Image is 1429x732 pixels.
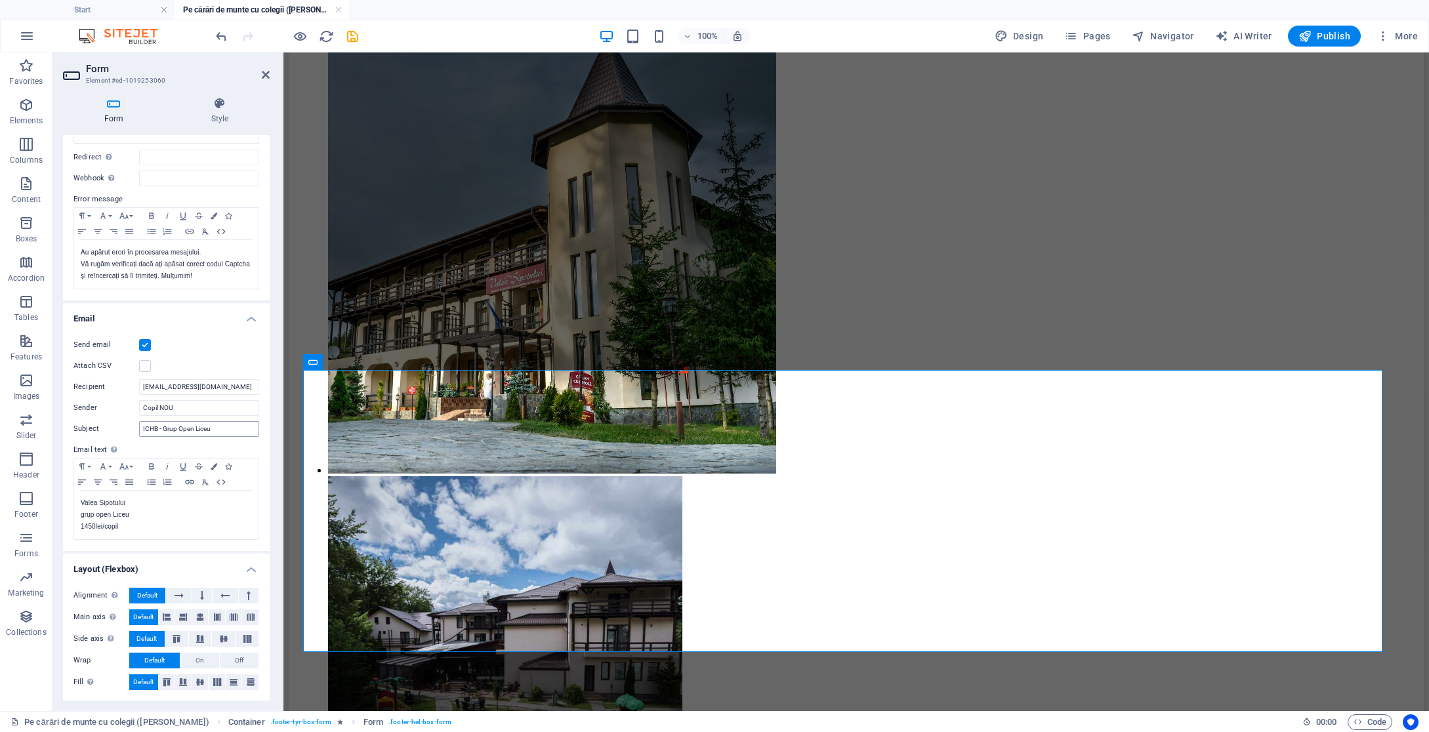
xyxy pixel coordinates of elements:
[73,674,129,690] label: Fill
[74,474,90,490] button: Align Left
[732,30,743,42] i: On resize automatically adjust zoom level to fit chosen device.
[133,609,154,625] span: Default
[1288,26,1361,47] button: Publish
[270,714,332,730] span: . footer-tyr-box-form
[144,474,159,490] button: Unordered List
[81,509,252,521] p: grup open Liceu
[73,337,139,353] label: Send email
[1210,26,1277,47] button: AI Writer
[995,30,1044,43] span: Design
[106,224,121,239] button: Align Right
[13,470,39,480] p: Header
[292,28,308,44] button: Click here to leave preview mode and continue editing
[10,155,43,165] p: Columns
[1316,714,1336,730] span: 00 00
[73,631,129,647] label: Side axis
[13,391,40,401] p: Images
[1377,30,1418,43] span: More
[129,609,158,625] button: Default
[73,171,139,186] label: Webhook
[74,208,95,224] button: Paragraph Format
[170,97,270,125] h4: Style
[9,76,43,87] p: Favorites
[228,714,451,730] nav: breadcrumb
[144,653,165,668] span: Default
[139,421,259,437] input: Email subject...
[121,474,137,490] button: Align Justify
[133,674,154,690] span: Default
[197,224,213,239] button: Clear Formatting
[1325,717,1327,727] span: :
[137,588,157,603] span: Default
[1371,26,1423,47] button: More
[139,379,259,395] input: Leave blank for customer address...
[180,653,219,668] button: On
[136,631,157,647] span: Default
[10,352,42,362] p: Features
[235,653,243,668] span: Off
[129,631,165,647] button: Default
[81,247,252,258] p: Au apărut erori în procesarea mesajului.
[678,28,724,44] button: 100%
[73,379,139,395] label: Recipient
[221,208,236,224] button: Icons
[12,194,41,205] p: Content
[63,303,270,327] h4: Email
[363,714,383,730] span: Click to select. Double-click to edit
[345,29,360,44] i: Save (Ctrl+S)
[220,653,259,668] button: Off
[8,273,45,283] p: Accordion
[10,115,43,126] p: Elements
[159,458,175,474] button: Italic (⌘I)
[1127,26,1199,47] button: Navigator
[213,224,229,239] button: HTML
[989,26,1049,47] div: Design (Ctrl+Alt+Y)
[121,224,137,239] button: Align Justify
[116,458,137,474] button: Font Size
[86,75,243,87] h3: Element #ed-1019253060
[73,609,129,625] label: Main axis
[221,458,236,474] button: Icons
[175,458,191,474] button: Underline (⌘U)
[16,234,37,244] p: Boxes
[1348,714,1392,730] button: Code
[1354,714,1386,730] span: Code
[144,458,159,474] button: Bold (⌘B)
[159,224,175,239] button: Ordered List
[8,588,44,598] p: Marketing
[213,474,229,490] button: HTML
[319,29,334,44] i: Reload page
[14,312,38,323] p: Tables
[1059,26,1115,47] button: Pages
[73,653,129,668] label: Wrap
[10,714,209,730] a: Click to cancel selection. Double-click to open Pages
[337,718,343,725] i: Element contains an animation
[388,714,451,730] span: . footer-hel-box-form
[191,458,207,474] button: Strikethrough
[106,474,121,490] button: Align Right
[73,421,139,437] label: Subject
[1215,30,1272,43] span: AI Writer
[73,150,139,165] label: Redirect
[81,258,252,282] p: Vă rugăm verificați dacă ați apăsat corect codul Captcha și reîncercați să îl trimiteți. Mulțumim!
[697,28,718,44] h6: 100%
[129,674,158,690] button: Default
[159,208,175,224] button: Italic (⌘I)
[95,458,116,474] button: Font Family
[74,458,95,474] button: Paragraph Format
[213,28,229,44] button: undo
[139,400,259,416] input: Leave blank for neutral address (noreply@sitehub.io)
[191,208,207,224] button: Strikethrough
[14,548,38,559] p: Forms
[6,627,46,638] p: Collections
[197,474,213,490] button: Clear Formatting
[175,208,191,224] button: Underline (⌘U)
[73,358,139,374] label: Attach CSV
[175,3,349,17] h4: Pe cărări de munte cu colegii ([PERSON_NAME])
[95,208,116,224] button: Font Family
[129,588,165,603] button: Default
[63,97,170,125] h4: Form
[81,497,252,509] p: Valea Sipotului
[74,224,90,239] button: Align Left
[1302,714,1337,730] h6: Session time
